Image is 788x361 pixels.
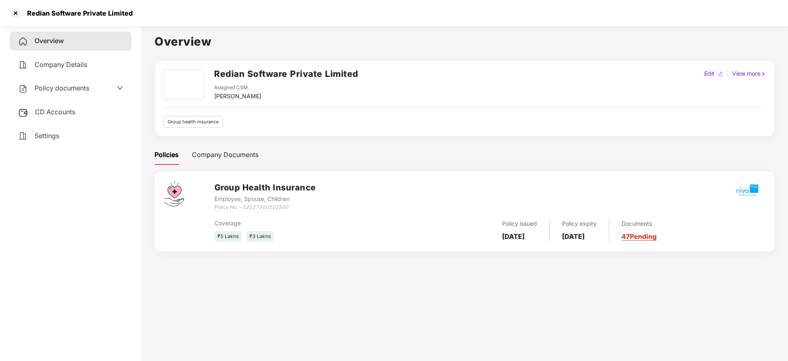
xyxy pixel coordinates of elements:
h1: Overview [154,32,775,51]
img: svg+xml;base64,PHN2ZyB4bWxucz0iaHR0cDovL3d3dy53My5vcmcvMjAwMC9zdmciIHdpZHRoPSIyNCIgaGVpZ2h0PSIyNC... [18,37,28,46]
div: Policies [154,150,179,160]
span: Settings [35,132,59,140]
div: Group health insurance [163,116,223,128]
div: [PERSON_NAME] [214,92,261,101]
span: Policy documents [35,84,89,92]
div: Assigned CSM [214,84,261,92]
img: mbhicl.png [733,176,762,204]
i: 52127300202500 [242,204,288,210]
div: Redian Software Private Limited [22,9,133,17]
img: svg+xml;base64,PHN2ZyB4bWxucz0iaHR0cDovL3d3dy53My5vcmcvMjAwMC9zdmciIHdpZHRoPSIyNCIgaGVpZ2h0PSIyNC... [18,60,28,70]
span: CD Accounts [35,108,75,116]
div: View more [730,69,768,78]
img: editIcon [718,71,723,77]
div: Company Documents [192,150,258,160]
div: ₹3 Lakhs [247,231,274,242]
div: | [725,69,730,78]
img: rightIcon [760,71,766,77]
div: Policy expiry [562,219,597,228]
a: 47 Pending [622,232,657,241]
div: ₹5 Lakhs [214,231,242,242]
b: [DATE] [562,232,585,241]
img: svg+xml;base64,PHN2ZyB4bWxucz0iaHR0cDovL3d3dy53My5vcmcvMjAwMC9zdmciIHdpZHRoPSIyNCIgaGVpZ2h0PSIyNC... [18,84,28,94]
img: svg+xml;base64,PHN2ZyB3aWR0aD0iMjUiIGhlaWdodD0iMjQiIHZpZXdCb3g9IjAgMCAyNSAyNCIgZmlsbD0ibm9uZSIgeG... [18,108,28,118]
img: svg+xml;base64,PHN2ZyB4bWxucz0iaHR0cDovL3d3dy53My5vcmcvMjAwMC9zdmciIHdpZHRoPSI0Ny43MTQiIGhlaWdodD... [164,181,184,206]
div: Documents [622,219,657,228]
div: Policy issued [502,219,537,228]
b: [DATE] [502,232,525,241]
h3: Group Health Insurance [214,181,316,194]
div: Policy No. - [214,204,316,211]
span: Overview [35,37,64,45]
div: Coverage [214,219,398,228]
div: Employee, Spouse, Children [214,194,316,204]
div: Edit [703,69,716,78]
span: down [117,85,123,91]
h2: Redian Software Private Limited [214,67,358,81]
span: Company Details [35,60,87,69]
img: svg+xml;base64,PHN2ZyB4bWxucz0iaHR0cDovL3d3dy53My5vcmcvMjAwMC9zdmciIHdpZHRoPSIyNCIgaGVpZ2h0PSIyNC... [18,131,28,141]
